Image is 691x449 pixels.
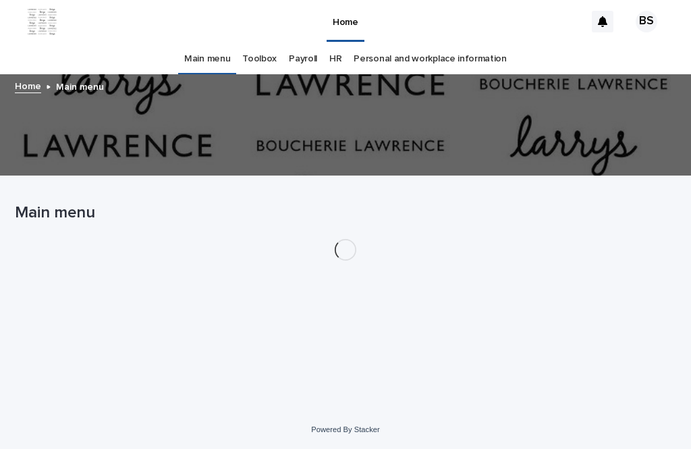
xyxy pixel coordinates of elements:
[56,78,104,93] p: Main menu
[354,43,506,75] a: Personal and workplace information
[15,203,676,223] h1: Main menu
[289,43,317,75] a: Payroll
[15,78,41,93] a: Home
[636,11,657,32] div: BS
[329,43,341,75] a: HR
[27,8,57,35] img: ZpJWbK78RmCi9E4bZOpa
[184,43,230,75] a: Main menu
[242,43,277,75] a: Toolbox
[311,425,379,433] a: Powered By Stacker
